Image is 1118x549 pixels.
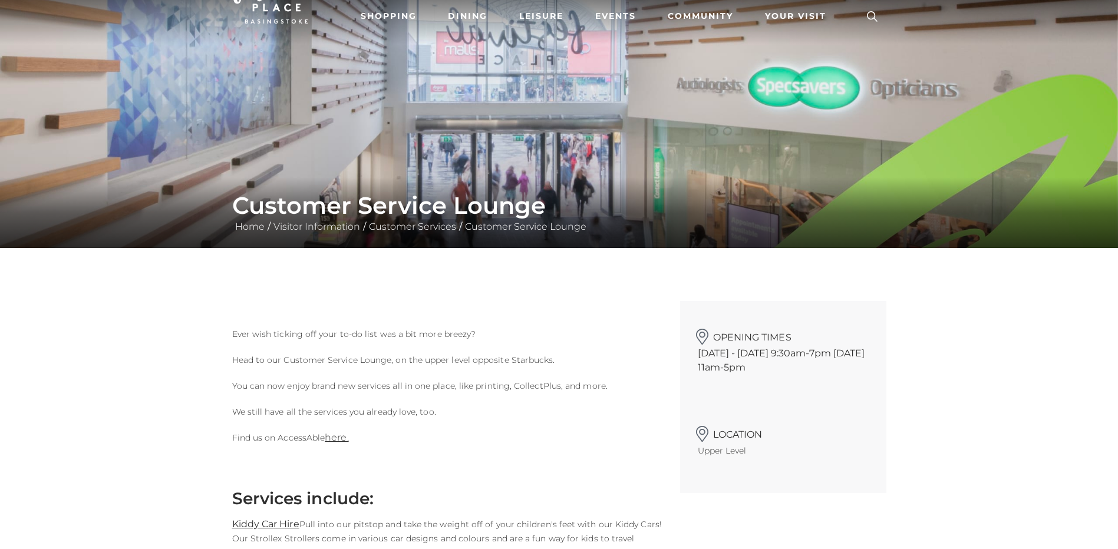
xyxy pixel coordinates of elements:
a: here. [325,432,348,443]
div: / / / [223,191,895,234]
p: Find us on AccessAble [232,431,662,445]
p: Upper Level [698,444,869,458]
p: Ever wish ticking off your to-do list was a bit more breezy? [232,327,662,341]
p: Head to our Customer Service Lounge, on the upper level opposite Starbucks. [232,353,662,367]
p: We still have all the services you already love, too. [232,405,662,419]
h3: Location [698,422,869,440]
a: Community [663,5,738,27]
a: Leisure [515,5,568,27]
a: Dining [443,5,492,27]
h1: Customer Service Lounge [232,191,886,220]
a: Events [591,5,641,27]
h2: Opening Times [698,325,869,343]
a: Visitor Information [271,221,363,232]
a: Your Visit [760,5,837,27]
div: [DATE] - [DATE] 9:30am-7pm [DATE] 11am-5pm [680,301,886,398]
a: Customer Service Lounge [462,221,589,232]
a: Customer Services [366,221,459,232]
a: Kiddy Car Hire [232,518,299,530]
a: Home [232,221,268,232]
a: Shopping [356,5,421,27]
span: Your Visit [765,10,826,22]
p: You can now enjoy brand new services all in one place, like printing, CollectPlus, and more. [232,379,662,393]
h3: Services include: [232,488,662,508]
